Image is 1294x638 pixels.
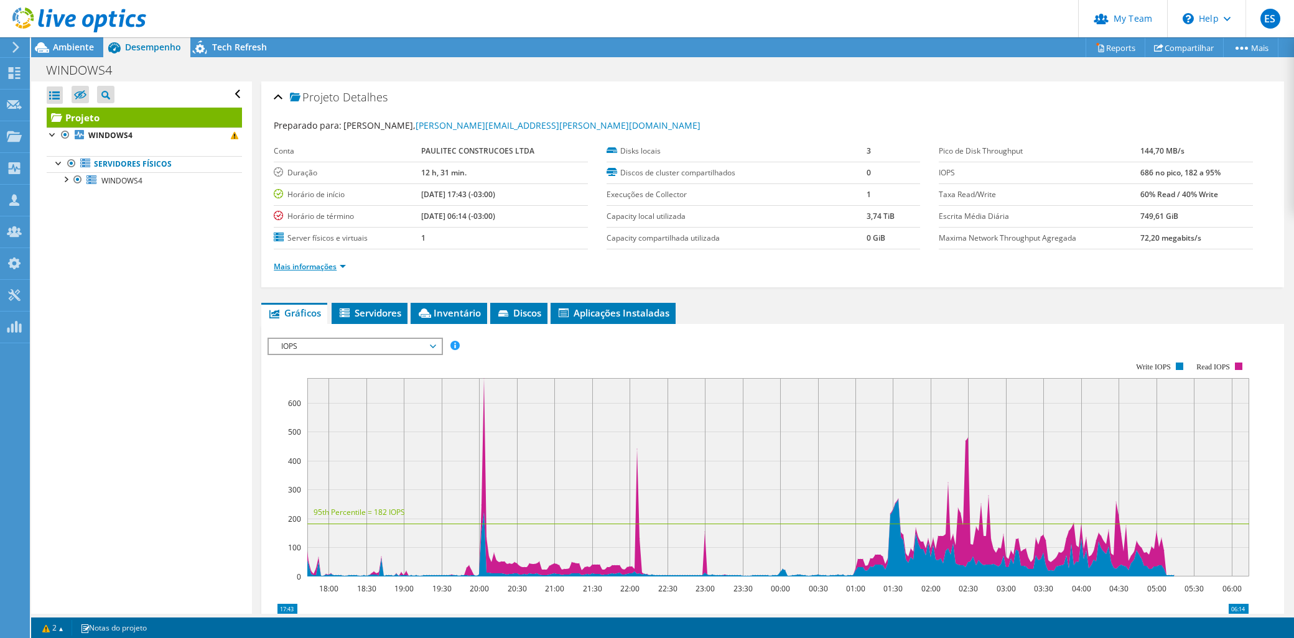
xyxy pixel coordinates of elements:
[432,583,452,594] text: 19:30
[867,146,871,156] b: 3
[607,210,867,223] label: Capacity local utilizada
[1034,583,1053,594] text: 03:30
[125,41,181,53] span: Desempenho
[1072,583,1091,594] text: 04:00
[288,484,301,495] text: 300
[101,175,142,186] span: WINDOWS4
[939,167,1140,179] label: IOPS
[959,583,978,594] text: 02:30
[921,583,941,594] text: 02:00
[1140,167,1221,178] b: 686 no pico, 182 a 95%
[416,119,701,131] a: [PERSON_NAME][EMAIL_ADDRESS][PERSON_NAME][DOMAIN_NAME]
[288,398,301,409] text: 600
[939,188,1140,201] label: Taxa Read/Write
[1140,189,1218,200] b: 60% Read / 40% Write
[288,514,301,524] text: 200
[1109,583,1129,594] text: 04:30
[583,583,602,594] text: 21:30
[508,583,527,594] text: 20:30
[771,583,790,594] text: 00:00
[47,127,242,144] a: WINDOWS4
[268,307,321,319] span: Gráficos
[274,167,421,179] label: Duração
[1086,38,1145,57] a: Reports
[1185,583,1204,594] text: 05:30
[421,146,534,156] b: PAULITEC CONSTRUCOES LTDA
[1183,13,1194,24] svg: \n
[867,233,885,243] b: 0 GiB
[212,41,267,53] span: Tech Refresh
[288,542,301,553] text: 100
[1140,146,1185,156] b: 144,70 MB/s
[343,90,388,104] span: Detalhes
[394,583,414,594] text: 19:00
[470,583,489,594] text: 20:00
[607,232,867,244] label: Capacity compartilhada utilizada
[1260,9,1280,29] span: ES
[883,583,903,594] text: 01:30
[40,63,131,77] h1: WINDOWS4
[314,507,405,517] text: 95th Percentile = 182 IOPS
[274,210,421,223] label: Horário de término
[275,339,435,354] span: IOPS
[421,233,426,243] b: 1
[1145,38,1224,57] a: Compartilhar
[47,156,242,172] a: Servidores físicos
[288,456,301,466] text: 400
[274,119,342,131] label: Preparado para:
[997,583,1016,594] text: 03:00
[1136,363,1171,371] text: Write IOPS
[545,583,564,594] text: 21:00
[658,583,677,594] text: 22:30
[297,571,301,582] text: 0
[496,307,541,319] span: Discos
[939,145,1140,157] label: Pico de Disk Throughput
[53,41,94,53] span: Ambiente
[274,188,421,201] label: Horário de início
[47,172,242,188] a: WINDOWS4
[274,145,421,157] label: Conta
[607,167,867,179] label: Discos de cluster compartilhados
[607,145,867,157] label: Disks locais
[620,583,640,594] text: 22:00
[939,232,1140,244] label: Maxima Network Throughput Agregada
[421,167,467,178] b: 12 h, 31 min.
[1222,583,1242,594] text: 06:00
[846,583,865,594] text: 01:00
[939,210,1140,223] label: Escrita Média Diária
[290,91,340,104] span: Projeto
[34,620,72,636] a: 2
[557,307,669,319] span: Aplicações Instaladas
[733,583,753,594] text: 23:30
[421,211,495,221] b: [DATE] 06:14 (-03:00)
[319,583,338,594] text: 18:00
[1140,211,1178,221] b: 749,61 GiB
[357,583,376,594] text: 18:30
[867,189,871,200] b: 1
[288,427,301,437] text: 500
[867,167,871,178] b: 0
[867,211,895,221] b: 3,74 TiB
[72,620,156,636] a: Notas do projeto
[343,119,701,131] span: [PERSON_NAME],
[696,583,715,594] text: 23:00
[274,232,421,244] label: Server físicos e virtuais
[809,583,828,594] text: 00:30
[47,108,242,127] a: Projeto
[88,130,133,141] b: WINDOWS4
[421,189,495,200] b: [DATE] 17:43 (-03:00)
[338,307,401,319] span: Servidores
[1223,38,1278,57] a: Mais
[417,307,481,319] span: Inventário
[1147,583,1166,594] text: 05:00
[274,261,346,272] a: Mais informações
[1140,233,1201,243] b: 72,20 megabits/s
[607,188,867,201] label: Execuções de Collector
[1197,363,1231,371] text: Read IOPS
